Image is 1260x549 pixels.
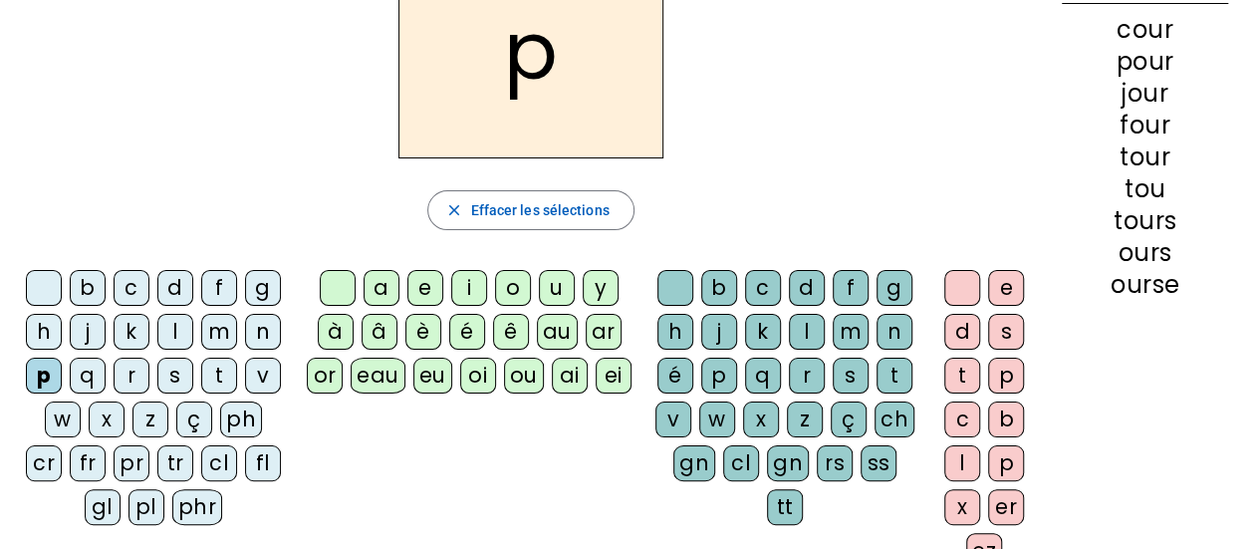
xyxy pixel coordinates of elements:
div: b [701,270,737,306]
div: m [833,314,869,350]
div: w [699,402,735,437]
div: eau [351,358,405,394]
div: gn [767,445,809,481]
div: fl [245,445,281,481]
div: n [245,314,281,350]
div: ei [596,358,631,394]
div: ss [861,445,896,481]
div: l [157,314,193,350]
button: Effacer les sélections [427,190,633,230]
div: v [655,402,691,437]
div: i [451,270,487,306]
div: h [657,314,693,350]
div: d [789,270,825,306]
div: cour [1062,18,1228,42]
div: w [45,402,81,437]
div: p [988,445,1024,481]
div: eu [413,358,452,394]
div: p [988,358,1024,394]
div: jour [1062,82,1228,106]
div: â [362,314,397,350]
div: ch [875,402,914,437]
div: tr [157,445,193,481]
div: d [944,314,980,350]
div: x [89,402,125,437]
div: f [833,270,869,306]
div: j [701,314,737,350]
div: tour [1062,145,1228,169]
div: ph [220,402,262,437]
div: g [877,270,912,306]
div: gn [673,445,715,481]
div: pr [114,445,149,481]
div: s [988,314,1024,350]
div: ai [552,358,588,394]
div: d [157,270,193,306]
div: tou [1062,177,1228,201]
div: é [449,314,485,350]
div: f [201,270,237,306]
div: è [405,314,441,350]
div: b [988,402,1024,437]
div: e [407,270,443,306]
div: g [245,270,281,306]
div: four [1062,114,1228,137]
div: x [944,489,980,525]
div: b [70,270,106,306]
div: ê [493,314,529,350]
div: cl [723,445,759,481]
div: v [245,358,281,394]
div: cl [201,445,237,481]
div: ourse [1062,273,1228,297]
div: q [70,358,106,394]
div: k [114,314,149,350]
div: x [743,402,779,437]
div: o [495,270,531,306]
div: c [114,270,149,306]
div: pour [1062,50,1228,74]
div: er [988,489,1024,525]
div: ours [1062,241,1228,265]
span: Effacer les sélections [470,198,609,222]
div: n [877,314,912,350]
div: cr [26,445,62,481]
div: ou [504,358,544,394]
div: fr [70,445,106,481]
div: ar [586,314,622,350]
div: gl [85,489,121,525]
div: a [364,270,399,306]
div: e [988,270,1024,306]
div: r [114,358,149,394]
div: à [318,314,354,350]
div: tt [767,489,803,525]
div: r [789,358,825,394]
div: k [745,314,781,350]
div: z [132,402,168,437]
div: ç [176,402,212,437]
div: p [701,358,737,394]
div: h [26,314,62,350]
div: tours [1062,209,1228,233]
div: rs [817,445,853,481]
div: s [157,358,193,394]
div: s [833,358,869,394]
div: phr [172,489,223,525]
div: pl [128,489,164,525]
div: p [26,358,62,394]
div: j [70,314,106,350]
div: z [787,402,823,437]
div: é [657,358,693,394]
div: t [877,358,912,394]
div: c [745,270,781,306]
div: au [537,314,578,350]
div: c [944,402,980,437]
mat-icon: close [444,201,462,219]
div: ç [831,402,867,437]
div: u [539,270,575,306]
div: m [201,314,237,350]
div: or [307,358,343,394]
div: t [944,358,980,394]
div: l [944,445,980,481]
div: oi [460,358,496,394]
div: t [201,358,237,394]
